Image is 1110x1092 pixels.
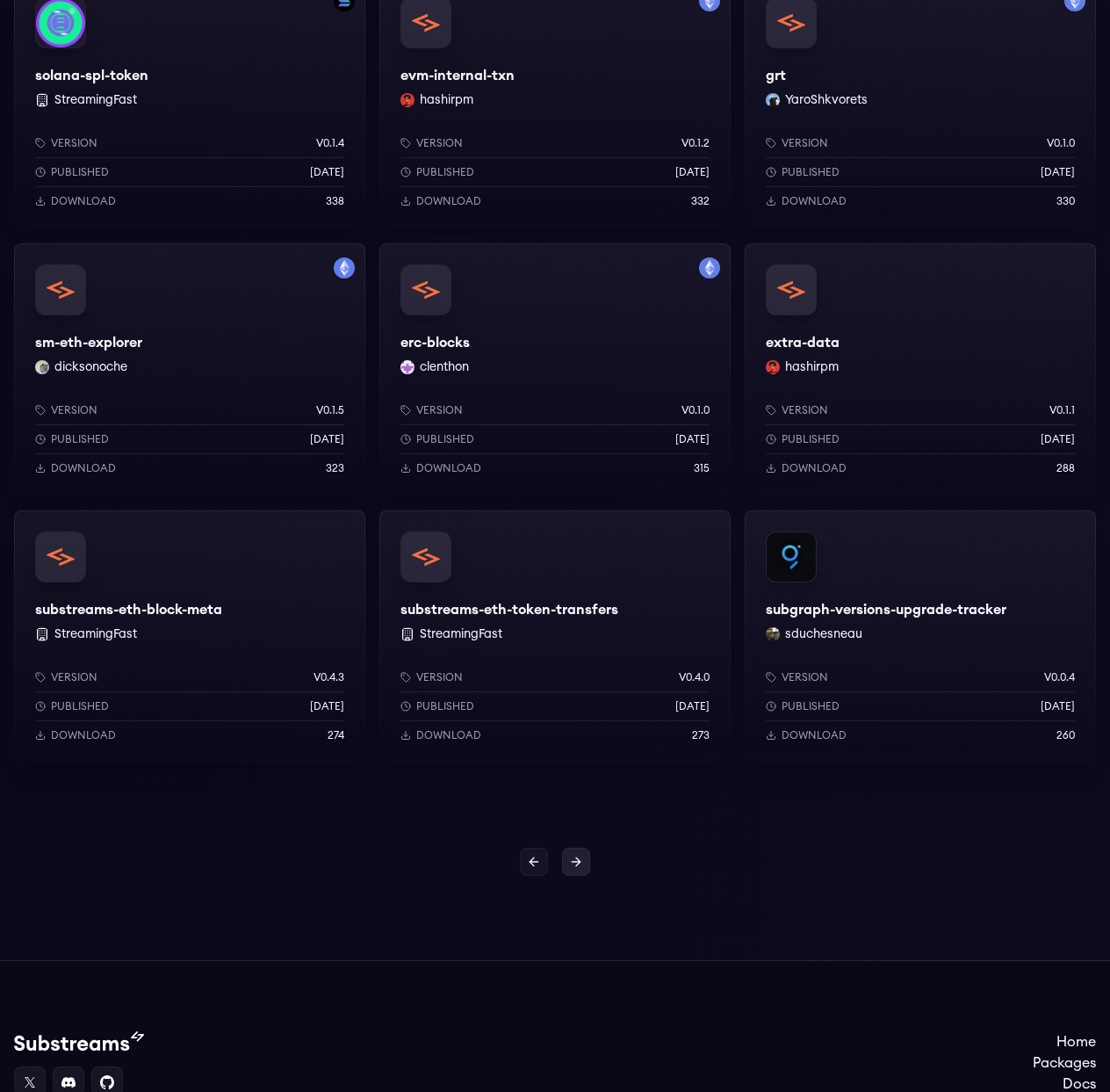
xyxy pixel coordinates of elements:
p: [DATE] [1041,699,1075,713]
a: extra-dataextra-datahashirpm hashirpmVersionv0.1.1Published[DATE]Download288 [745,243,1096,496]
p: Version [416,136,463,150]
p: Published [51,165,109,179]
p: Download [51,194,116,208]
p: 288 [1056,461,1075,475]
p: Published [51,432,109,446]
p: 332 [691,194,710,208]
p: v0.1.2 [681,136,710,150]
p: v0.4.0 [679,670,710,684]
p: v0.1.4 [316,136,344,150]
p: Download [416,728,481,742]
p: Published [416,432,474,446]
p: v0.1.0 [681,403,710,417]
p: [DATE] [675,699,710,713]
p: Download [416,194,481,208]
p: Download [51,461,116,475]
a: substreams-eth-block-metasubstreams-eth-block-meta StreamingFastVersionv0.4.3Published[DATE]Downl... [14,510,365,763]
a: Packages [1033,1052,1096,1074]
button: StreamingFast [54,626,137,643]
button: dicksonoche [54,358,127,376]
button: hashirpm [420,91,473,109]
button: sduchesneau [785,626,862,643]
p: 338 [326,194,344,208]
a: subgraph-versions-upgrade-trackersubgraph-versions-upgrade-trackersduchesneau sduchesneauVersionv... [745,510,1096,763]
p: Published [416,699,474,713]
img: Filter by mainnet network [699,257,720,278]
a: substreams-eth-token-transferssubstreams-eth-token-transfers StreamingFastVersionv0.4.0Published[... [379,510,731,763]
button: StreamingFast [54,91,137,109]
p: [DATE] [310,432,344,446]
p: [DATE] [1041,165,1075,179]
p: Version [416,403,463,417]
a: Filter by mainnet networksm-eth-explorersm-eth-explorerdicksonoche dicksonocheVersionv0.1.5Publis... [14,243,365,496]
p: Version [782,670,828,684]
p: v0.4.3 [314,670,344,684]
img: Filter by mainnet network [334,257,355,278]
p: 273 [692,728,710,742]
a: Filter by mainnet networkerc-blockserc-blocksclenthon clenthonVersionv0.1.0Published[DATE]Downloa... [379,243,731,496]
p: [DATE] [310,699,344,713]
img: Substream's logo [14,1031,144,1052]
p: Download [782,194,847,208]
p: Version [782,136,828,150]
p: Download [782,728,847,742]
p: v0.1.1 [1049,403,1075,417]
p: v0.1.5 [316,403,344,417]
button: StreamingFast [420,626,502,643]
p: [DATE] [310,165,344,179]
p: Version [51,670,97,684]
p: 260 [1056,728,1075,742]
p: v0.0.4 [1044,670,1075,684]
a: Home [1033,1031,1096,1052]
p: 330 [1056,194,1075,208]
button: YaroShkvorets [785,91,868,109]
button: hashirpm [785,358,839,376]
button: clenthon [420,358,469,376]
p: Version [782,403,828,417]
p: Download [416,461,481,475]
p: 315 [694,461,710,475]
p: [DATE] [675,432,710,446]
p: [DATE] [1041,432,1075,446]
p: Version [51,403,97,417]
p: Published [782,165,840,179]
p: v0.1.0 [1047,136,1075,150]
p: Download [782,461,847,475]
p: Published [416,165,474,179]
p: Download [51,728,116,742]
p: Published [782,699,840,713]
p: Published [51,699,109,713]
p: Version [51,136,97,150]
p: 323 [326,461,344,475]
p: 274 [328,728,344,742]
p: Published [782,432,840,446]
p: Version [416,670,463,684]
p: [DATE] [675,165,710,179]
